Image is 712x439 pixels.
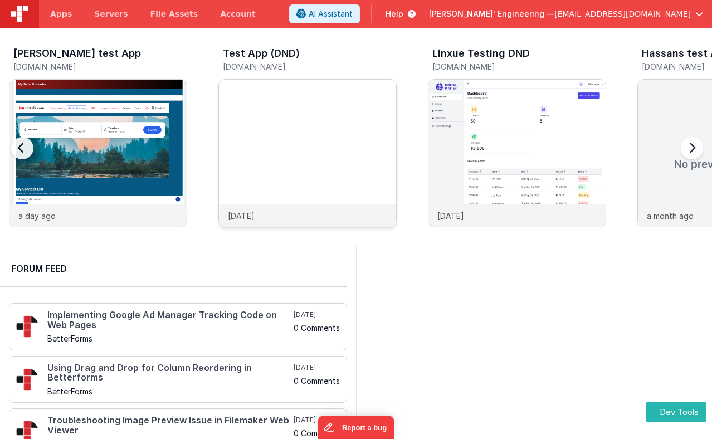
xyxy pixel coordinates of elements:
span: [EMAIL_ADDRESS][DOMAIN_NAME] [554,8,691,19]
h5: [DOMAIN_NAME] [432,62,606,71]
h5: BetterForms [47,334,291,343]
img: 295_2.png [16,368,38,391]
img: 295_2.png [16,315,38,338]
h2: Forum Feed [11,262,336,275]
h3: Test App (DND) [223,48,300,59]
h5: [DATE] [294,416,340,425]
p: [DATE] [437,210,464,222]
a: Using Drag and Drop for Column Reordering in Betterforms BetterForms [DATE] 0 Comments [9,356,347,403]
span: [PERSON_NAME]' Engineering — [429,8,554,19]
h4: Implementing Google Ad Manager Tracking Code on Web Pages [47,310,291,330]
h4: Using Drag and Drop for Column Reordering in Betterforms [47,363,291,383]
h5: [DATE] [294,363,340,372]
span: Servers [94,8,128,19]
span: File Assets [150,8,198,19]
h5: 0 Comments [294,324,340,332]
h5: BetterForms [47,387,291,396]
span: AI Assistant [309,8,353,19]
iframe: Marker.io feedback button [318,416,394,439]
h3: [PERSON_NAME] test App [13,48,141,59]
h4: Troubleshooting Image Preview Issue in Filemaker Web Viewer [47,416,291,435]
h5: 0 Comments [294,377,340,385]
h5: [DATE] [294,310,340,319]
h5: [DOMAIN_NAME] [223,62,397,71]
button: [PERSON_NAME]' Engineering — [EMAIL_ADDRESS][DOMAIN_NAME] [429,8,703,19]
p: [DATE] [228,210,255,222]
span: Apps [50,8,72,19]
h5: [DOMAIN_NAME] [13,62,187,71]
span: Help [386,8,403,19]
p: a month ago [647,210,694,222]
button: AI Assistant [289,4,360,23]
h3: Linxue Testing DND [432,48,530,59]
button: Dev Tools [646,402,706,422]
h5: 0 Comments [294,429,340,437]
a: Implementing Google Ad Manager Tracking Code on Web Pages BetterForms [DATE] 0 Comments [9,303,347,350]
